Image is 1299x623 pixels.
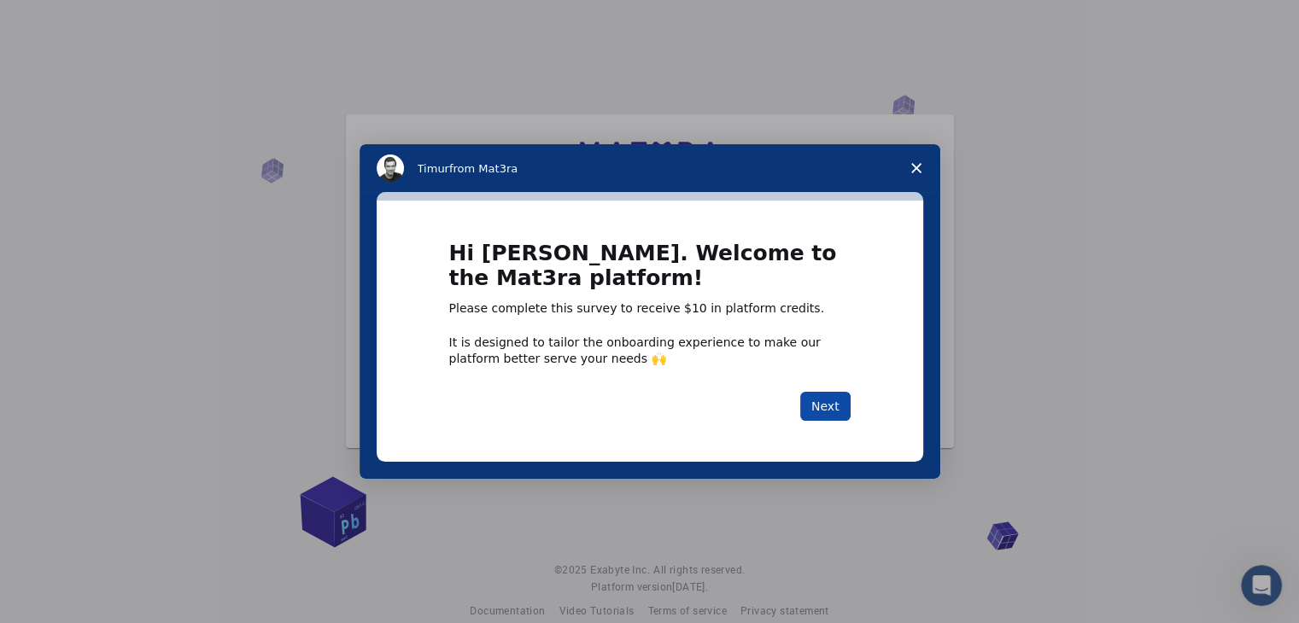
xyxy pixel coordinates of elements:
[418,162,449,175] span: Timur
[449,300,851,317] div: Please complete this survey to receive $10 in platform credits.
[449,242,851,300] h1: Hi [PERSON_NAME]. Welcome to the Mat3ra platform!
[449,335,851,365] div: It is designed to tailor the onboarding experience to make our platform better serve your needs 🙌
[377,154,404,182] img: Profile image for Timur
[892,144,940,192] span: Close survey
[449,162,518,175] span: from Mat3ra
[800,392,851,421] button: Next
